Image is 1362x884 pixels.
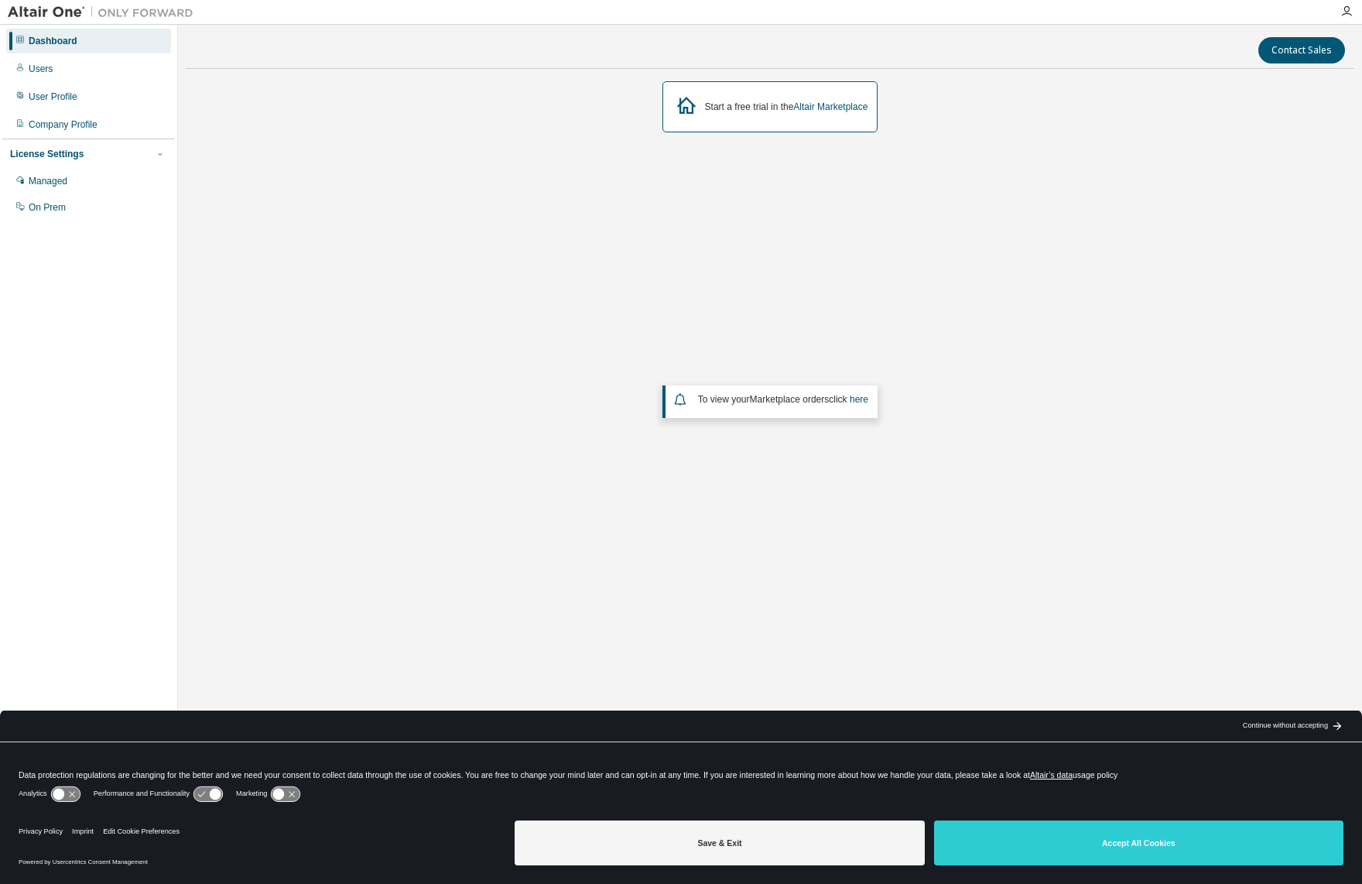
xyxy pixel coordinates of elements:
button: Contact Sales [1258,37,1345,63]
div: License Settings [10,148,84,160]
div: On Prem [29,201,66,214]
div: Dashboard [29,35,77,47]
img: Altair One [8,5,201,20]
div: Users [29,63,53,75]
div: Managed [29,175,67,187]
span: To view your click [698,394,868,405]
div: Company Profile [29,118,98,131]
em: Marketplace orders [750,394,830,405]
a: here [850,394,868,405]
div: User Profile [29,91,77,103]
div: Start a free trial in the [705,101,868,113]
a: Altair Marketplace [793,101,868,112]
